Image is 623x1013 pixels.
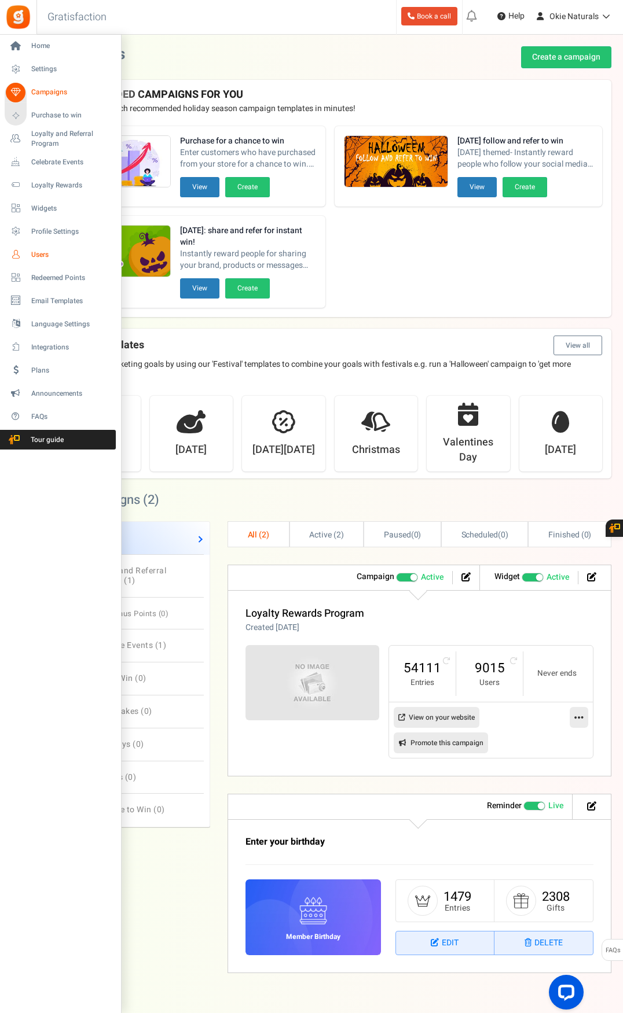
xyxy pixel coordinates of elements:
span: ( ) [384,529,422,541]
span: Loyalty and Referral Program [31,129,116,149]
a: Users [5,245,116,264]
span: Announcements [31,389,112,399]
span: Instantly reward people for sharing your brand, products or messages over their social networks [180,248,316,271]
a: Integrations [5,337,116,357]
h4: RECOMMENDED CAMPAIGNS FOR YOU [57,89,602,101]
li: Widget activated [486,571,578,584]
span: 1 [158,639,163,651]
span: FAQs [605,940,621,962]
span: 0 [157,804,162,816]
span: Celebrate Events [31,157,112,167]
span: Live [548,800,563,812]
span: Language Settings [31,319,112,329]
button: View [180,177,219,197]
span: ( ) [461,529,508,541]
a: Celebrate Events [5,152,116,172]
a: Loyalty Rewards Program [245,606,364,621]
a: Book a call [401,7,457,25]
span: Purchase to Win ( ) [88,804,165,816]
h4: Festival templates [57,336,602,355]
span: All ( ) [248,529,270,541]
span: Active ( ) [309,529,344,541]
button: Create [503,177,547,197]
p: Achieve your marketing goals by using our 'Festival' templates to combine your goals with festiva... [57,359,602,382]
h3: Gratisfaction [35,6,119,29]
a: 54111 [401,659,444,677]
span: Help [505,10,525,22]
a: Language Settings [5,314,116,334]
a: View on your website [394,707,479,728]
span: Home [31,41,112,51]
span: 0 [128,771,133,783]
strong: [DATE] [175,443,207,458]
a: 9015 [468,659,511,677]
span: 1 [127,574,133,587]
a: Edit [396,931,494,955]
strong: Widget [494,570,520,583]
strong: [DATE] [545,443,576,458]
span: 0 [161,608,166,619]
a: Create a campaign [521,46,611,68]
a: FAQs [5,407,116,426]
a: Promote this campaign [394,732,488,753]
span: Widgets [31,204,112,213]
button: Create [225,177,270,197]
strong: Purchase for a chance to win [180,135,316,147]
button: View all [554,336,602,355]
a: Announcements [5,384,116,403]
a: Campaigns [5,83,116,102]
small: Gifts [542,904,570,912]
span: 0 [138,672,144,684]
span: [DATE] themed- Instantly reward people who follow your social media profiles, subscribe to your n... [457,147,593,170]
a: Loyalty and Referral Program [5,129,116,149]
a: Email Templates [5,291,116,311]
span: Active [547,572,569,583]
span: 2 [336,529,341,541]
img: Gratisfaction [5,4,31,30]
a: Widgets [5,198,116,218]
a: Purchase to win [5,106,116,126]
span: Integrations [31,342,112,352]
span: Plans [31,366,112,375]
span: FAQs [31,412,112,422]
button: View [457,177,497,197]
span: 2 [262,529,266,541]
a: Redeemed Points [5,268,116,288]
button: Create [225,278,270,299]
span: Active [421,572,444,583]
small: Never ends [535,668,579,679]
span: Email Templates [31,296,112,306]
span: Settings [31,64,112,74]
span: Redeemed Points [31,273,112,283]
span: Scheduled [461,529,499,541]
strong: Reminder [487,800,522,812]
span: 0 [414,529,419,541]
a: Loyalty Rewards [5,175,116,195]
a: Help [493,7,529,25]
span: Profile Settings [31,227,112,237]
span: Loyalty and Referral Program ( ) [88,565,166,587]
strong: [DATE][DATE] [252,443,315,458]
button: View [180,278,219,299]
span: Okie Naturals [549,10,599,23]
span: Enter customers who have purchased from your store for a chance to win. Increase sales and AOV. [180,147,316,170]
a: Delete [494,931,593,955]
h6: Member Birthday [277,933,349,941]
strong: Campaign [357,570,394,583]
span: Tour guide [5,435,86,445]
span: Paused [384,529,411,541]
span: Bonus Points ( ) [109,608,168,619]
span: Celebrate Events ( ) [88,639,166,651]
a: Plans [5,360,116,380]
strong: [DATE]: share and refer for instant win! [180,225,316,248]
h3: Enter your birthday [245,837,524,848]
small: Users [468,677,511,688]
span: Purchase to win [31,110,112,120]
small: Entries [401,677,444,688]
span: Users [31,250,112,260]
span: 0 [144,705,149,717]
span: 2 [148,491,155,509]
small: Entries [444,904,471,912]
span: 0 [501,529,505,541]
